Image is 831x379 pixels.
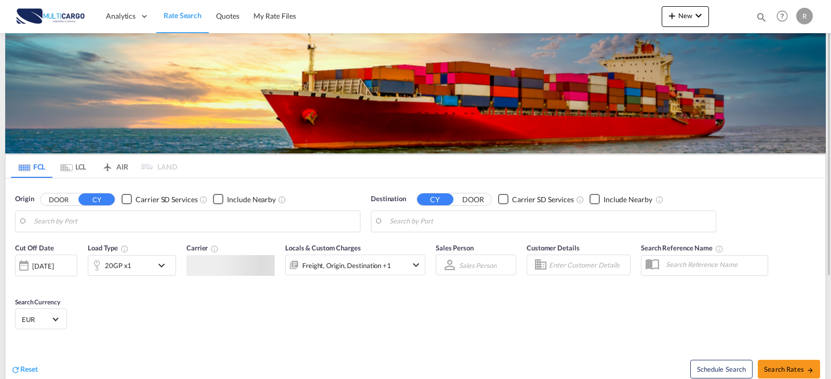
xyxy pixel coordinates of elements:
[512,194,574,205] div: Carrier SD Services
[15,298,60,306] span: Search Currency
[498,194,574,205] md-checkbox: Checkbox No Ink
[164,11,202,20] span: Rate Search
[186,244,219,252] span: Carrier
[32,261,53,271] div: [DATE]
[371,194,406,204] span: Destination
[764,365,814,373] span: Search Rates
[15,244,54,252] span: Cut Off Date
[52,155,94,178] md-tab-item: LCL
[436,244,474,252] span: Sales Person
[122,194,197,205] md-checkbox: Checkbox No Ink
[715,245,723,253] md-icon: Your search will be saved by the below given name
[78,193,115,205] button: CY
[94,155,136,178] md-tab-item: AIR
[807,367,814,374] md-icon: icon-arrow-right
[216,11,239,20] span: Quotes
[34,214,355,229] input: Search by Port
[210,245,219,253] md-icon: The selected Trucker/Carrierwill be displayed in the rate results If the rates are from another f...
[796,8,813,24] div: R
[15,275,23,289] md-datepicker: Select
[213,194,276,205] md-checkbox: Checkbox No Ink
[773,7,791,25] span: Help
[285,244,361,252] span: Locals & Custom Charges
[690,360,753,378] button: Note: By default Schedule search will only considerorigin ports, destination ports and cut off da...
[458,258,498,273] md-select: Sales Person
[302,258,391,273] div: Freight Origin Destination Factory Stuffing
[661,257,768,272] input: Search Reference Name
[756,11,767,27] div: icon-magnify
[758,360,820,378] button: Search Ratesicon-arrow-right
[120,245,129,253] md-icon: icon-information-outline
[41,193,77,205] button: DOOR
[11,365,20,374] md-icon: icon-refresh
[11,155,177,178] md-pagination-wrapper: Use the left and right arrow keys to navigate between tabs
[15,194,34,204] span: Origin
[88,244,129,252] span: Load Type
[16,5,86,28] img: 82db67801a5411eeacfdbd8acfa81e61.png
[692,9,705,22] md-icon: icon-chevron-down
[11,364,38,375] div: icon-refreshReset
[417,193,453,205] button: CY
[390,214,711,229] input: Search by Port
[285,255,425,275] div: Freight Origin Destination Factory Stuffingicon-chevron-down
[666,9,678,22] md-icon: icon-plus 400-fg
[576,195,584,204] md-icon: Unchecked: Search for CY (Container Yard) services for all selected carriers.Checked : Search for...
[105,258,131,273] div: 20GP x1
[136,194,197,205] div: Carrier SD Services
[773,7,796,26] div: Help
[662,6,709,27] button: icon-plus 400-fgNewicon-chevron-down
[15,255,77,276] div: [DATE]
[278,195,286,204] md-icon: Unchecked: Ignores neighbouring ports when fetching rates.Checked : Includes neighbouring ports w...
[21,312,61,327] md-select: Select Currency: € EUREuro
[589,194,652,205] md-checkbox: Checkbox No Ink
[227,194,276,205] div: Include Nearby
[253,11,296,20] span: My Rate Files
[155,259,173,272] md-icon: icon-chevron-down
[549,257,627,273] input: Enter Customer Details
[527,244,579,252] span: Customer Details
[88,255,176,276] div: 20GP x1icon-chevron-down
[22,315,51,324] span: EUR
[410,259,422,271] md-icon: icon-chevron-down
[604,194,652,205] div: Include Nearby
[20,364,38,373] span: Reset
[756,11,767,23] md-icon: icon-magnify
[199,195,208,204] md-icon: Unchecked: Search for CY (Container Yard) services for all selected carriers.Checked : Search for...
[106,11,136,21] span: Analytics
[11,155,52,178] md-tab-item: FCL
[655,195,664,204] md-icon: Unchecked: Ignores neighbouring ports when fetching rates.Checked : Includes neighbouring ports w...
[5,33,826,153] img: LCL+%26+FCL+BACKGROUND.png
[101,161,114,169] md-icon: icon-airplane
[455,193,491,205] button: DOOR
[641,244,723,252] span: Search Reference Name
[666,11,705,20] span: New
